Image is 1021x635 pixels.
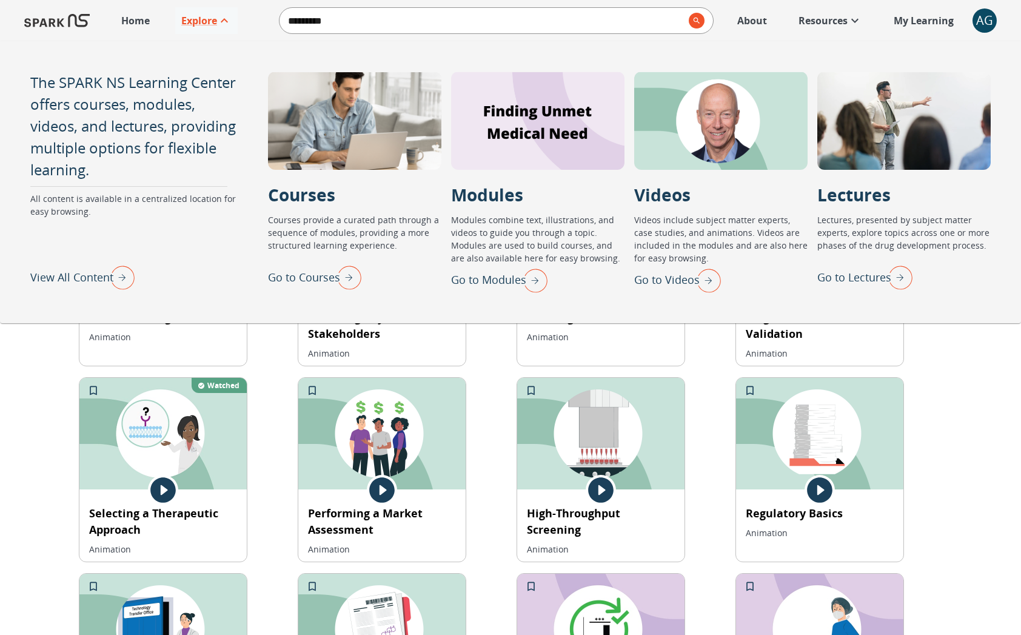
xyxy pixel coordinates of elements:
svg: Add to My Learning [525,580,537,593]
img: 2043297230-f8811f9a5117944c97bcaa2f92f01c8bada142e77bfe2298e060e656fa8421a0-d [79,378,247,489]
p: Target Identification and Validation [746,309,894,342]
p: Modules [451,182,523,207]
p: My Learning [894,13,954,28]
p: The SPARK NS Learning Center offers courses, modules, videos, and lectures, providing multiple op... [30,72,238,181]
div: Go to Courses [268,261,361,293]
div: AG [972,8,997,33]
img: 1961376408-3ed6c98040a013f298cd2f53ee44c56c5c9d7d5d1313f1b796aeae688e81b156-d [517,378,685,489]
a: About [731,7,773,34]
p: Regulatory Basics [746,505,894,522]
img: Logo of SPARK at Stanford [24,6,90,35]
p: Animation [89,331,237,343]
p: View All Content [30,269,113,286]
div: View All Content [30,261,135,293]
svg: Add to My Learning [306,580,318,593]
p: Go to Modules [451,272,526,288]
img: right arrow [882,261,912,293]
svg: Add to My Learning [744,580,756,593]
button: account of current user [972,8,997,33]
div: Courses [268,72,441,170]
div: Go to Modules [451,264,547,296]
svg: Add to My Learning [87,580,99,593]
p: Selecting a Therapeutic Approach [89,505,237,538]
p: Assessing Key Stakeholders [308,309,456,342]
p: Animation [746,347,894,360]
p: Animation [746,526,894,539]
p: About [737,13,767,28]
a: Home [115,7,156,34]
p: Animation [527,331,675,343]
img: right arrow [691,264,721,296]
img: right arrow [104,261,135,293]
div: Videos [634,72,808,170]
div: Go to Lectures [817,261,912,293]
p: Animation [308,347,456,360]
a: Explore [175,7,238,34]
p: Watched [207,380,239,391]
p: Courses provide a curated path through a sequence of modules, providing a more structured learnin... [268,213,441,261]
div: Go to Videos [634,264,721,296]
p: Modules combine text, illustrations, and videos to guide you through a topic. Modules are used to... [451,213,624,264]
button: search [684,8,705,33]
img: right arrow [331,261,361,293]
p: All content is available in a centralized location for easy browsing. [30,192,238,261]
svg: Add to My Learning [744,385,756,397]
img: right arrow [517,264,547,296]
p: Animation [89,543,237,556]
svg: Add to My Learning [306,385,318,397]
a: Resources [792,7,868,34]
p: Go to Lectures [817,269,891,286]
p: High-Throughput Screening [527,505,675,538]
div: Modules [451,72,624,170]
img: 1961376953-c59c9aea172a1ccdb18e993d6f1e2283d02c4e256b46e22f2b1f824458836d79-d [736,378,903,489]
p: Performing a Market Assessment [308,505,456,538]
img: 1961376876-24746286ae1c0d89acc6090aa3f44b4b50a6db915739d67ce09526fa71259ad1-d [298,378,466,489]
p: Go to Videos [634,272,700,288]
a: My Learning [888,7,960,34]
p: Explore [181,13,217,28]
p: Go to Courses [268,269,340,286]
p: Videos include subject matter experts, case studies, and animations. Videos are included in the m... [634,213,808,264]
p: Lectures, presented by subject matter experts, explore topics across one or more phases of the dr... [817,213,991,261]
p: Courses [268,182,335,207]
p: Lectures [817,182,891,207]
p: Resources [798,13,848,28]
p: Home [121,13,150,28]
svg: Add to My Learning [525,385,537,397]
p: Animation [527,543,675,556]
p: Videos [634,182,691,207]
p: Animation [308,543,456,556]
div: Lectures [817,72,991,170]
svg: Add to My Learning [87,385,99,397]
